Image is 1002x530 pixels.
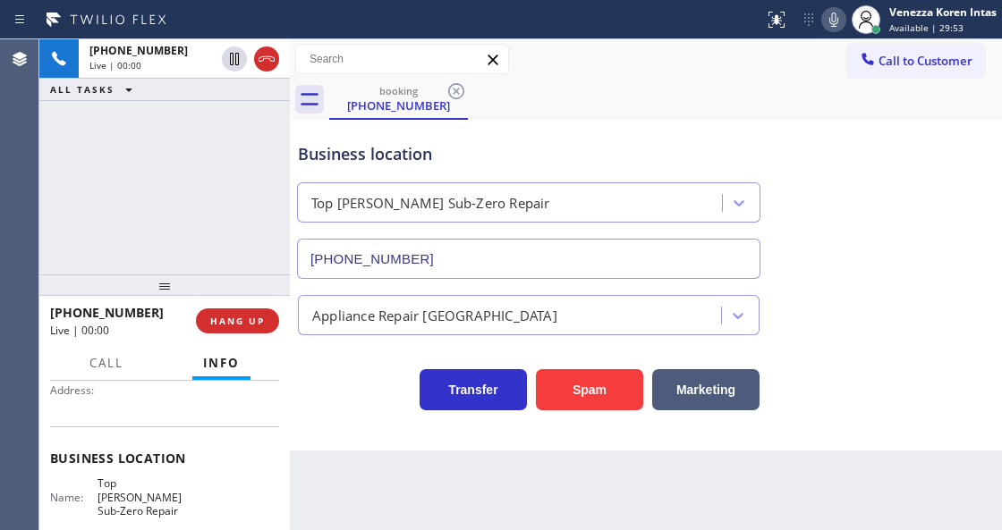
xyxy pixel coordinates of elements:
div: Top [PERSON_NAME] Sub-Zero Repair [311,193,550,214]
button: Mute [821,7,846,32]
div: booking [331,84,466,97]
div: Venezza Koren Intas [889,4,997,20]
span: Address: [50,383,98,397]
button: Spam [536,369,643,410]
span: ALL TASKS [50,83,115,96]
button: Hold Customer [222,46,247,72]
span: Call to Customer [879,53,972,69]
span: Business location [50,450,279,467]
button: Info [192,346,250,381]
span: Available | 29:53 [889,21,964,34]
div: [PHONE_NUMBER] [331,97,466,114]
span: Info [203,355,240,371]
button: HANG UP [196,308,279,333]
span: Call [89,355,123,371]
span: [PHONE_NUMBER] [50,304,164,321]
span: Top [PERSON_NAME] Sub-Zero Repair [98,476,187,517]
input: Phone Number [297,239,760,279]
button: ALL TASKS [39,79,150,100]
div: (909) 496-5001 [331,80,466,118]
button: Hang up [254,46,279,72]
span: Live | 00:00 [50,323,109,338]
input: Search [296,45,508,73]
div: Business location [298,142,760,166]
span: HANG UP [210,315,265,327]
button: Call to Customer [847,44,984,78]
span: Live | 00:00 [89,59,141,72]
span: [PHONE_NUMBER] [89,43,188,58]
button: Transfer [420,369,527,410]
button: Call [79,346,134,381]
button: Marketing [652,369,760,410]
div: Appliance Repair [GEOGRAPHIC_DATA] [312,305,557,325]
span: Name: [50,491,98,504]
